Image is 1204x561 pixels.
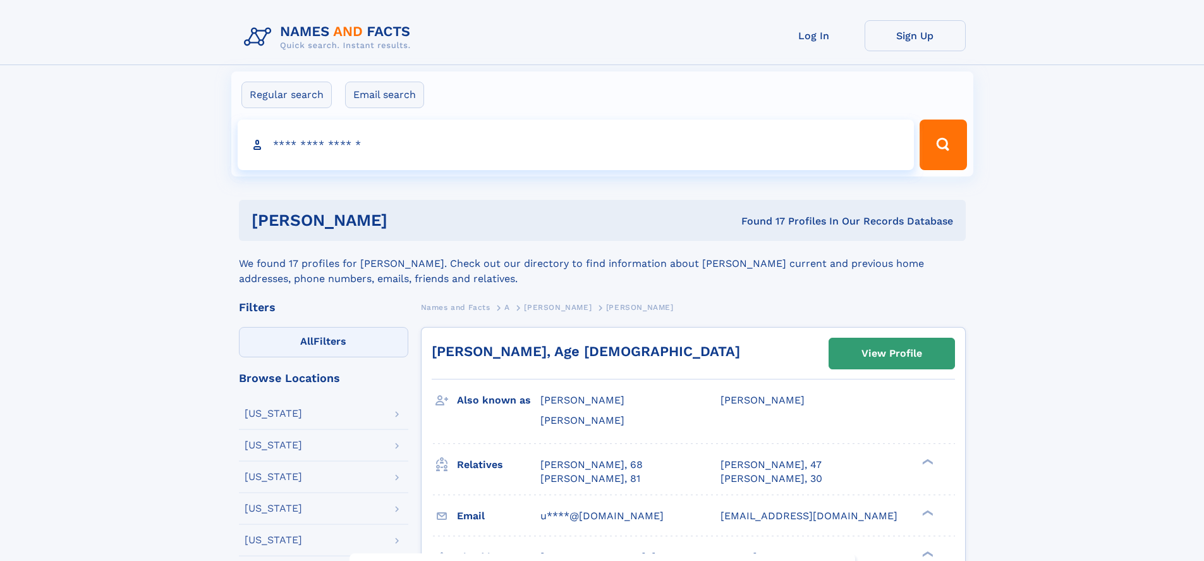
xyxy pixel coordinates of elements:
div: We found 17 profiles for [PERSON_NAME]. Check out our directory to find information about [PERSON... [239,241,966,287]
a: A [504,299,510,315]
div: [US_STATE] [245,535,302,545]
h1: [PERSON_NAME] [252,213,564,228]
span: [PERSON_NAME] [540,414,624,426]
a: [PERSON_NAME], 47 [721,458,822,472]
button: Search Button [920,120,966,170]
div: ❯ [919,550,934,558]
a: [PERSON_NAME], Age [DEMOGRAPHIC_DATA] [432,343,740,359]
div: Filters [239,302,408,313]
div: ❯ [919,457,934,465]
a: [PERSON_NAME], 68 [540,458,643,472]
span: [EMAIL_ADDRESS][DOMAIN_NAME] [721,510,897,522]
a: [PERSON_NAME] [524,299,592,315]
div: [US_STATE] [245,503,302,514]
a: Log In [763,20,865,51]
h3: Relatives [457,454,540,476]
div: Found 17 Profiles In Our Records Database [564,214,953,228]
div: ❯ [919,509,934,517]
span: [PERSON_NAME] [606,303,674,312]
div: Browse Locations [239,373,408,384]
a: Names and Facts [421,299,490,315]
div: [US_STATE] [245,409,302,419]
label: Filters [239,327,408,357]
span: [PERSON_NAME] [721,394,805,406]
input: search input [238,120,915,170]
h3: Also known as [457,390,540,411]
span: All [300,335,313,347]
span: [PERSON_NAME] [540,394,624,406]
div: [US_STATE] [245,472,302,482]
a: [PERSON_NAME], 81 [540,472,640,486]
h3: Email [457,505,540,527]
div: View Profile [861,339,922,368]
img: Logo Names and Facts [239,20,421,54]
span: [PERSON_NAME] [524,303,592,312]
a: View Profile [829,338,954,369]
a: Sign Up [865,20,966,51]
div: [US_STATE] [245,440,302,450]
label: Regular search [241,82,332,108]
label: Email search [345,82,424,108]
a: [PERSON_NAME], 30 [721,472,822,486]
span: A [504,303,510,312]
